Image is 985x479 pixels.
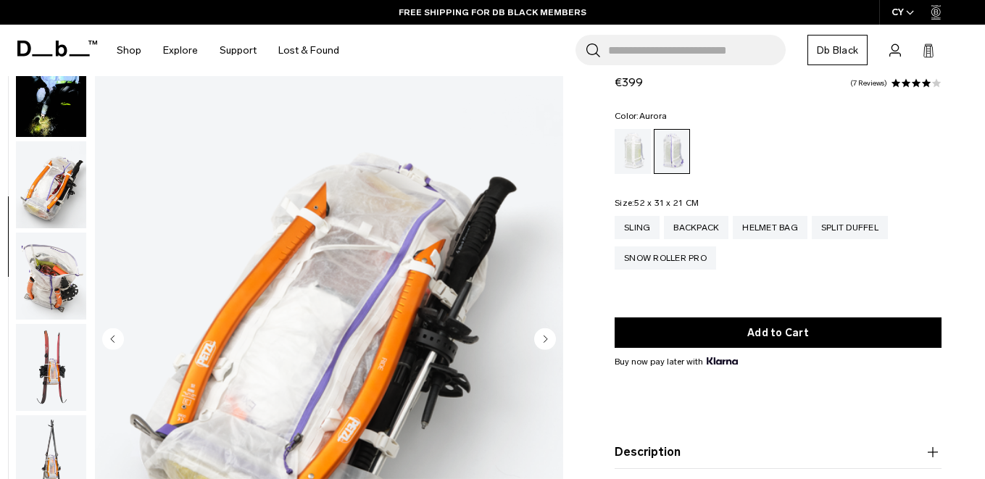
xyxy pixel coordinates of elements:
a: Helmet Bag [733,216,807,239]
span: Buy now pay later with [615,355,738,368]
legend: Size: [615,199,699,207]
a: Snow Roller Pro [615,246,716,270]
img: Weigh_Lighter_Backpack_25L_8.png [16,324,86,411]
a: Backpack [664,216,728,239]
nav: Main Navigation [106,25,350,76]
span: €399 [615,75,643,89]
a: Split Duffel [812,216,888,239]
a: Lost & Found [278,25,339,76]
button: Weigh_Lighter_Backpack_25L_8.png [15,323,87,412]
button: Previous slide [102,328,124,352]
img: Weigh Lighter Backpack 25L Aurora [16,51,86,138]
a: Aurora [654,129,690,174]
a: Sling [615,216,660,239]
a: 7 reviews [850,80,887,87]
legend: Color: [615,112,667,120]
button: Description [615,443,942,461]
button: Weigh Lighter Backpack 25L Aurora [15,50,87,138]
a: Shop [117,25,141,76]
a: Db Black [807,35,868,65]
span: Aurora [639,111,668,121]
button: Add to Cart [615,317,942,348]
img: Weigh_Lighter_Backpack_25L_6.png [16,141,86,228]
img: Weigh_Lighter_Backpack_25L_7.png [16,233,86,320]
button: Weigh_Lighter_Backpack_25L_7.png [15,232,87,320]
a: Support [220,25,257,76]
a: FREE SHIPPING FOR DB BLACK MEMBERS [399,6,586,19]
img: {"height" => 20, "alt" => "Klarna"} [707,357,738,365]
button: Weigh_Lighter_Backpack_25L_6.png [15,141,87,229]
button: Next slide [534,328,556,352]
span: 52 x 31 x 21 CM [634,198,699,208]
a: Diffusion [615,129,651,174]
a: Explore [163,25,198,76]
